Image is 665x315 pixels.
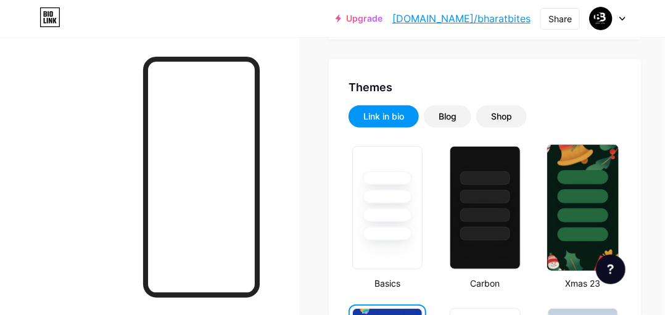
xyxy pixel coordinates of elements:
[363,110,404,123] div: Link in bio
[548,12,572,25] div: Share
[336,14,382,23] a: Upgrade
[349,277,426,290] div: Basics
[589,7,613,30] img: bharatbites
[491,110,512,123] div: Shop
[446,277,524,290] div: Carbon
[544,277,622,290] div: Xmas 23
[349,79,622,96] div: Themes
[547,145,619,271] img: xmas-22.jpg
[392,11,531,26] a: [DOMAIN_NAME]/bharatbites
[439,110,456,123] div: Blog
